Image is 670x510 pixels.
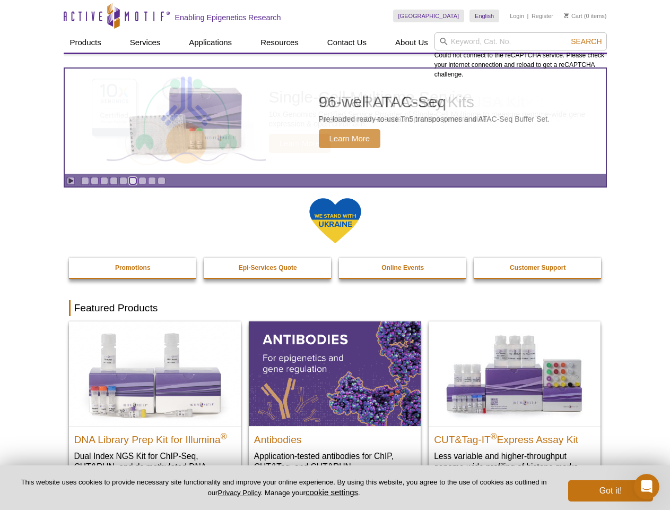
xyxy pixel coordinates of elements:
strong: Epi-Services Quote [239,264,297,271]
p: This website uses cookies to provide necessary site functionality and improve your online experie... [17,478,551,498]
h2: Antibodies [254,429,415,445]
a: Register [532,12,553,20]
a: Go to slide 5 [119,177,127,185]
button: Search [568,37,605,46]
a: Go to slide 6 [129,177,137,185]
h2: Enabling Epigenetics Research [175,13,281,22]
p: Dual Index NGS Kit for ChIP-Seq, CUT&RUN, and ds methylated DNA assays. [74,450,236,483]
a: Go to slide 1 [81,177,89,185]
h2: CUT&Tag-IT Express Assay Kit [434,429,595,445]
button: Got it! [568,480,653,501]
a: Online Events [339,258,467,278]
input: Keyword, Cat. No. [434,32,607,50]
img: CUT&Tag-IT® Express Assay Kit [429,321,601,426]
a: Go to slide 3 [100,177,108,185]
a: Go to slide 7 [138,177,146,185]
a: Privacy Policy [217,489,260,497]
h2: DNA Library Prep Kit for Illumina [74,429,236,445]
a: [GEOGRAPHIC_DATA] [393,10,465,22]
a: Go to slide 2 [91,177,99,185]
iframe: Intercom live chat [634,474,659,499]
a: Services [124,32,167,53]
a: Login [510,12,524,20]
img: We Stand With Ukraine [309,197,362,244]
a: All Antibodies Antibodies Application-tested antibodies for ChIP, CUT&Tag, and CUT&RUN. [249,321,421,482]
a: CUT&Tag-IT® Express Assay Kit CUT&Tag-IT®Express Assay Kit Less variable and higher-throughput ge... [429,321,601,482]
li: (0 items) [564,10,607,22]
strong: Online Events [381,264,424,271]
a: Resources [254,32,305,53]
img: DNA Library Prep Kit for Illumina [69,321,241,426]
a: Promotions [69,258,197,278]
strong: Promotions [115,264,151,271]
p: Less variable and higher-throughput genome-wide profiling of histone marks​. [434,450,595,472]
a: English [469,10,499,22]
a: Go to slide 8 [148,177,156,185]
a: Toggle autoplay [67,177,75,185]
img: Your Cart [564,13,569,18]
sup: ® [221,431,227,440]
a: Products [64,32,108,53]
strong: Customer Support [510,264,565,271]
p: Application-tested antibodies for ChIP, CUT&Tag, and CUT&RUN. [254,450,415,472]
div: Could not connect to the reCAPTCHA service. Please check your internet connection and reload to g... [434,32,607,79]
a: DNA Library Prep Kit for Illumina DNA Library Prep Kit for Illumina® Dual Index NGS Kit for ChIP-... [69,321,241,493]
a: Go to slide 9 [158,177,166,185]
a: Contact Us [321,32,373,53]
button: cookie settings [306,488,358,497]
span: Search [571,37,602,46]
a: Cart [564,12,582,20]
a: Epi-Services Quote [204,258,332,278]
h2: Featured Products [69,300,602,316]
sup: ® [491,431,497,440]
a: Go to slide 4 [110,177,118,185]
img: All Antibodies [249,321,421,426]
a: Customer Support [474,258,602,278]
li: | [527,10,529,22]
a: About Us [389,32,434,53]
a: Applications [182,32,238,53]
